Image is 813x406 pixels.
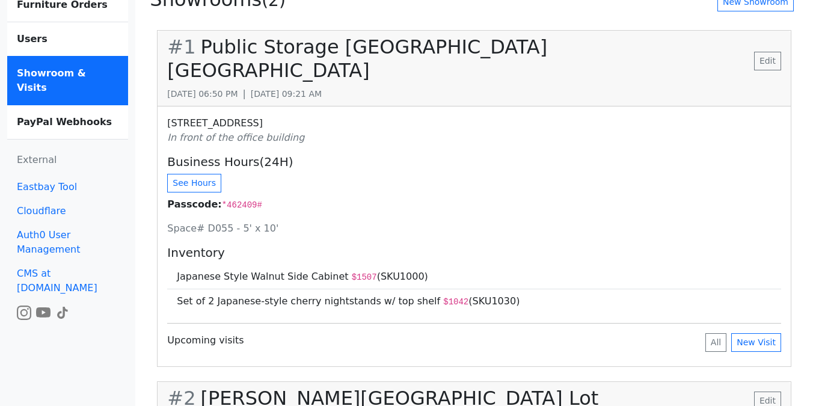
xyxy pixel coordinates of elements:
b: Passcode: [167,198,221,210]
a: Watch the build video or pictures on YouTube [36,306,51,318]
a: CMS at [DOMAIN_NAME] [7,262,128,300]
b: Showroom & Visits [17,67,86,93]
a: Users [7,22,128,57]
li: Japanese Style Walnut Side Cabinet (SKU 1000 ) [167,265,781,289]
i: In front of the office building [167,132,304,143]
h5: Business Hours(24H) [167,155,781,169]
a: PayPal Webhooks [7,105,128,139]
small: [DATE] 09:21 AM [251,89,322,99]
p: [STREET_ADDRESS] [167,116,781,145]
a: Edit [754,52,781,70]
p: Space# D055 - 5' x 10' [167,221,781,236]
button: All [705,333,726,352]
a: Cloudflare [7,199,128,223]
code: *462409# [222,200,262,210]
b: PayPal Webhooks [17,116,112,128]
span: External [17,154,57,165]
li: Set of 2 Japanese-style cherry nightstands w/ top shelf (SKU 1030 ) [167,289,781,313]
a: Watch the build video or pictures on Instagram [17,306,31,318]
button: See Hours [167,174,221,192]
a: Watch the build video or pictures on TikTok [55,306,70,318]
h2: Public Storage [GEOGRAPHIC_DATA] [GEOGRAPHIC_DATA] [167,35,754,82]
b: Users [17,33,48,45]
code: $ 1042 [443,297,468,307]
span: | [242,88,245,99]
code: $ 1507 [352,272,377,282]
h5: Inventory [167,245,781,260]
a: Eastbay Tool [7,175,128,199]
a: Showroom & Visits [7,56,128,105]
small: [DATE] 06:50 PM [167,89,238,99]
a: Auth0 User Management [7,223,128,262]
span: # 1 [167,35,195,58]
a: New Visit [731,333,781,352]
h3: Upcoming visits [167,334,244,346]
